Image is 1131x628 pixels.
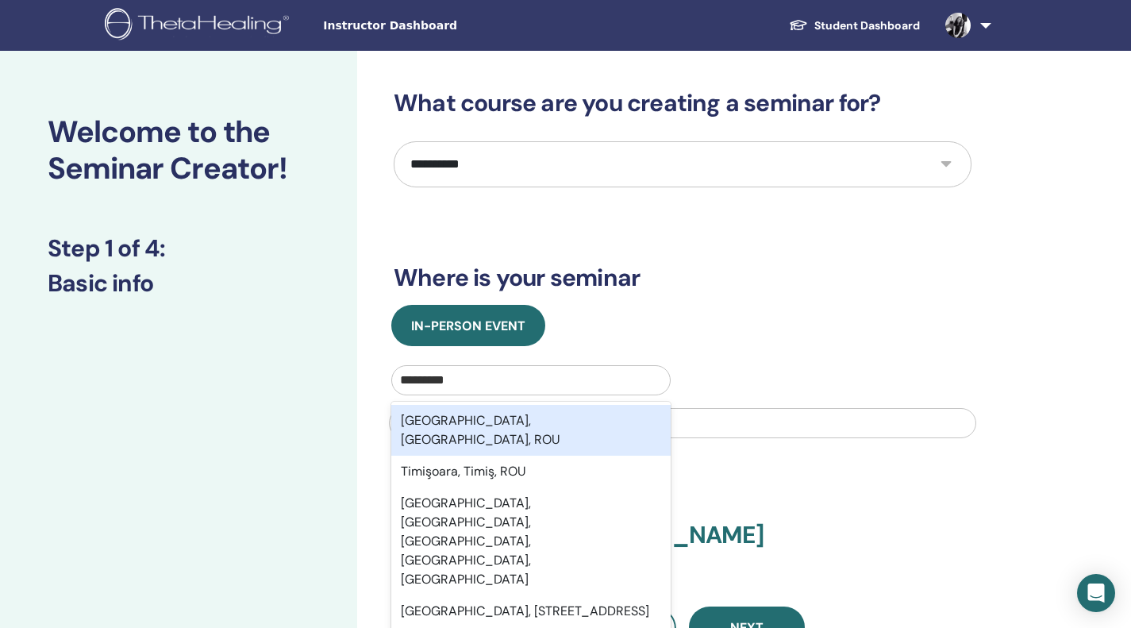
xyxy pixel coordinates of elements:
[391,405,671,456] div: [GEOGRAPHIC_DATA], [GEOGRAPHIC_DATA], ROU
[776,11,933,40] a: Student Dashboard
[105,8,294,44] img: logo.png
[48,269,310,298] h3: Basic info
[323,17,561,34] span: Instructor Dashboard
[394,521,971,568] h3: Dig Deeper with [PERSON_NAME]
[391,456,671,487] div: Timişoara, Timiş, ROU
[411,318,525,334] span: In-Person Event
[945,13,971,38] img: default.jpg
[48,114,310,187] h2: Welcome to the Seminar Creator!
[394,89,971,118] h3: What course are you creating a seminar for?
[394,486,971,514] h3: Confirm your details
[48,234,310,263] h3: Step 1 of 4 :
[391,487,671,595] div: [GEOGRAPHIC_DATA], [GEOGRAPHIC_DATA], [GEOGRAPHIC_DATA], [GEOGRAPHIC_DATA], [GEOGRAPHIC_DATA]
[789,18,808,32] img: graduation-cap-white.svg
[394,264,971,292] h3: Where is your seminar
[391,305,545,346] button: In-Person Event
[1077,574,1115,612] div: Open Intercom Messenger
[391,595,671,627] div: [GEOGRAPHIC_DATA], [STREET_ADDRESS]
